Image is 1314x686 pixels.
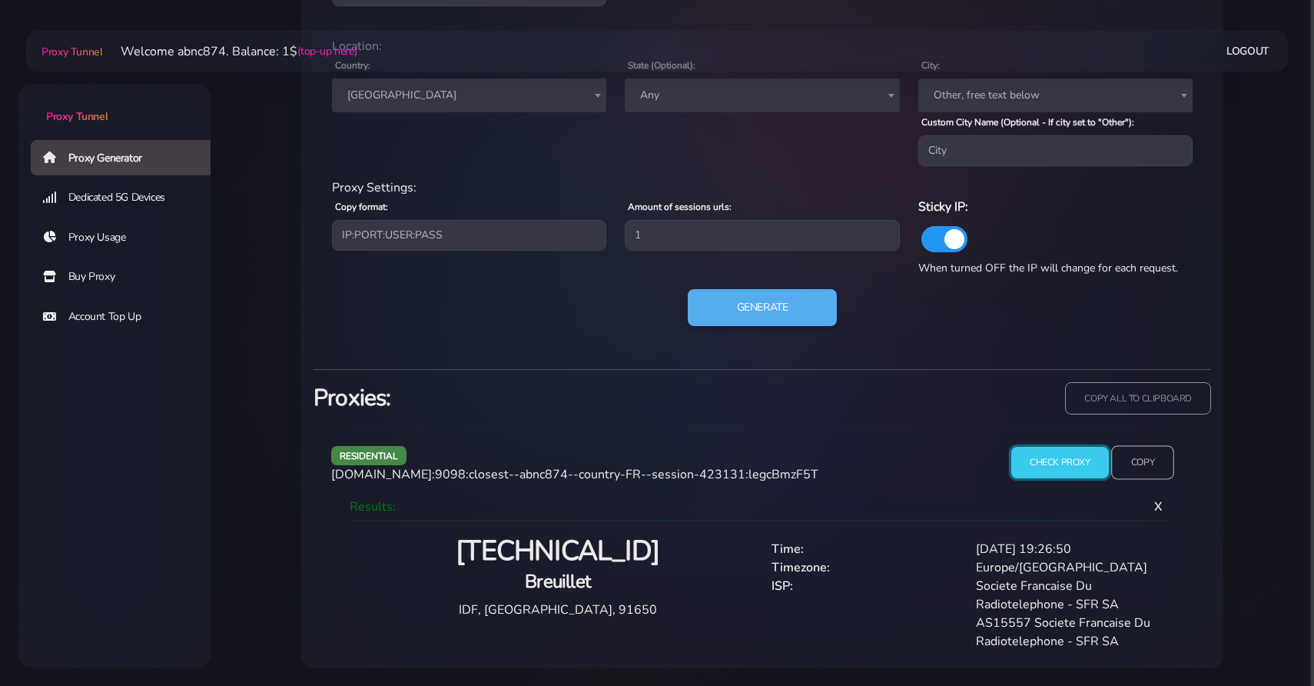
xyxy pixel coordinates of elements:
[31,259,223,295] a: Buy Proxy
[362,534,753,570] h2: [TECHNICAL_ID]
[46,109,108,124] span: Proxy Tunnel
[921,115,1134,129] label: Custom City Name (Optional - If city set to "Other"):
[341,85,597,106] span: France
[1142,486,1175,528] span: X
[350,498,396,515] span: Results:
[31,140,223,175] a: Proxy Generator
[1065,382,1211,415] input: copy all to clipboard
[967,558,1171,577] div: Europe/[GEOGRAPHIC_DATA]
[102,42,357,61] li: Welcome abnc874. Balance: 1$
[918,135,1193,166] input: City
[18,84,211,125] a: Proxy Tunnel
[634,85,890,106] span: Any
[459,601,657,618] span: IDF, [GEOGRAPHIC_DATA], 91650
[918,197,1193,217] h6: Sticky IP:
[762,577,967,614] div: ISP:
[335,200,388,214] label: Copy format:
[1239,611,1295,667] iframe: Webchat Widget
[1011,447,1109,478] input: Check Proxy
[331,446,406,465] span: residential
[31,299,223,335] a: Account Top Up
[1111,445,1174,479] input: Copy
[762,540,967,558] div: Time:
[362,569,753,594] h4: Breuillet
[31,220,223,255] a: Proxy Usage
[331,466,818,483] span: [DOMAIN_NAME]:9098:closest--abnc874--country-FR--session-423131:legcBmzF5T
[323,178,1202,197] div: Proxy Settings:
[918,78,1193,112] span: Other, free text below
[688,289,838,326] button: Generate
[297,43,357,59] a: (top-up here)
[918,261,1178,275] span: When turned OFF the IP will change for each request.
[38,39,102,64] a: Proxy Tunnel
[625,78,899,112] span: Any
[1226,37,1269,65] a: Logout
[31,180,223,215] a: Dedicated 5G Devices
[762,558,967,577] div: Timezone:
[967,540,1171,558] div: [DATE] 19:26:50
[967,577,1171,614] div: Societe Francaise Du Radiotelephone - SFR SA
[332,78,606,112] span: France
[967,614,1171,651] div: AS15557 Societe Francaise Du Radiotelephone - SFR SA
[41,45,102,59] span: Proxy Tunnel
[314,382,753,414] h3: Proxies:
[927,85,1183,106] span: Other, free text below
[628,200,732,214] label: Amount of sessions urls:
